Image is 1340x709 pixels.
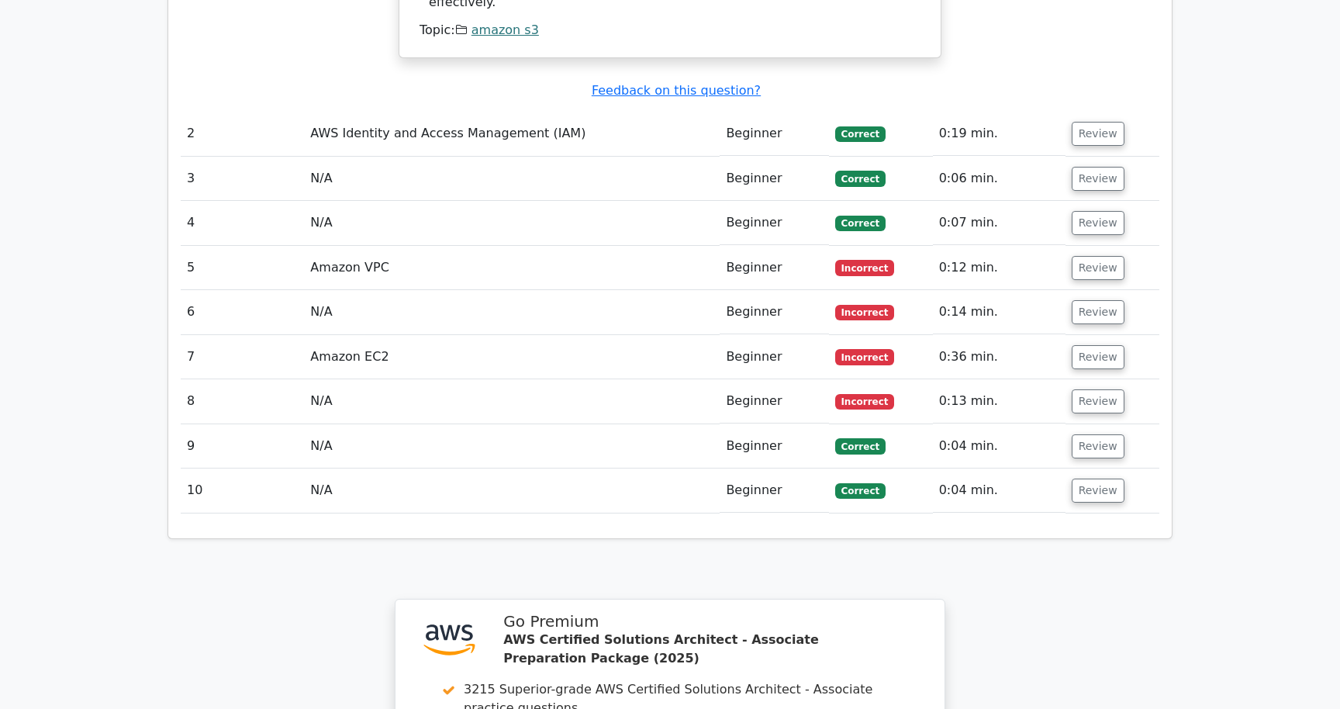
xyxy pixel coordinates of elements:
[933,246,1065,290] td: 0:12 min.
[304,246,720,290] td: Amazon VPC
[933,157,1065,201] td: 0:06 min.
[835,438,886,454] span: Correct
[304,424,720,469] td: N/A
[181,335,304,379] td: 7
[181,112,304,156] td: 2
[933,379,1065,424] td: 0:13 min.
[1072,211,1124,235] button: Review
[181,246,304,290] td: 5
[304,335,720,379] td: Amazon EC2
[471,22,539,37] a: amazon s3
[304,290,720,334] td: N/A
[304,201,720,245] td: N/A
[304,157,720,201] td: N/A
[835,126,886,142] span: Correct
[720,469,828,513] td: Beginner
[720,290,828,334] td: Beginner
[835,394,895,410] span: Incorrect
[720,246,828,290] td: Beginner
[1072,167,1124,191] button: Review
[181,157,304,201] td: 3
[835,483,886,499] span: Correct
[835,260,895,275] span: Incorrect
[720,424,828,469] td: Beginner
[1072,479,1124,503] button: Review
[1072,434,1124,458] button: Review
[181,201,304,245] td: 4
[835,305,895,320] span: Incorrect
[181,424,304,469] td: 9
[181,290,304,334] td: 6
[1072,300,1124,324] button: Review
[1072,122,1124,146] button: Review
[933,424,1065,469] td: 0:04 min.
[304,469,720,513] td: N/A
[835,349,895,365] span: Incorrect
[720,201,828,245] td: Beginner
[720,112,828,156] td: Beginner
[1072,389,1124,413] button: Review
[720,157,828,201] td: Beginner
[835,216,886,231] span: Correct
[720,335,828,379] td: Beginner
[933,290,1065,334] td: 0:14 min.
[933,112,1065,156] td: 0:19 min.
[304,379,720,424] td: N/A
[1072,345,1124,369] button: Review
[181,379,304,424] td: 8
[304,112,720,156] td: AWS Identity and Access Management (IAM)
[835,171,886,186] span: Correct
[720,379,828,424] td: Beginner
[1072,256,1124,280] button: Review
[592,83,761,98] a: Feedback on this question?
[933,201,1065,245] td: 0:07 min.
[181,469,304,513] td: 10
[420,22,920,39] div: Topic:
[933,469,1065,513] td: 0:04 min.
[933,335,1065,379] td: 0:36 min.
